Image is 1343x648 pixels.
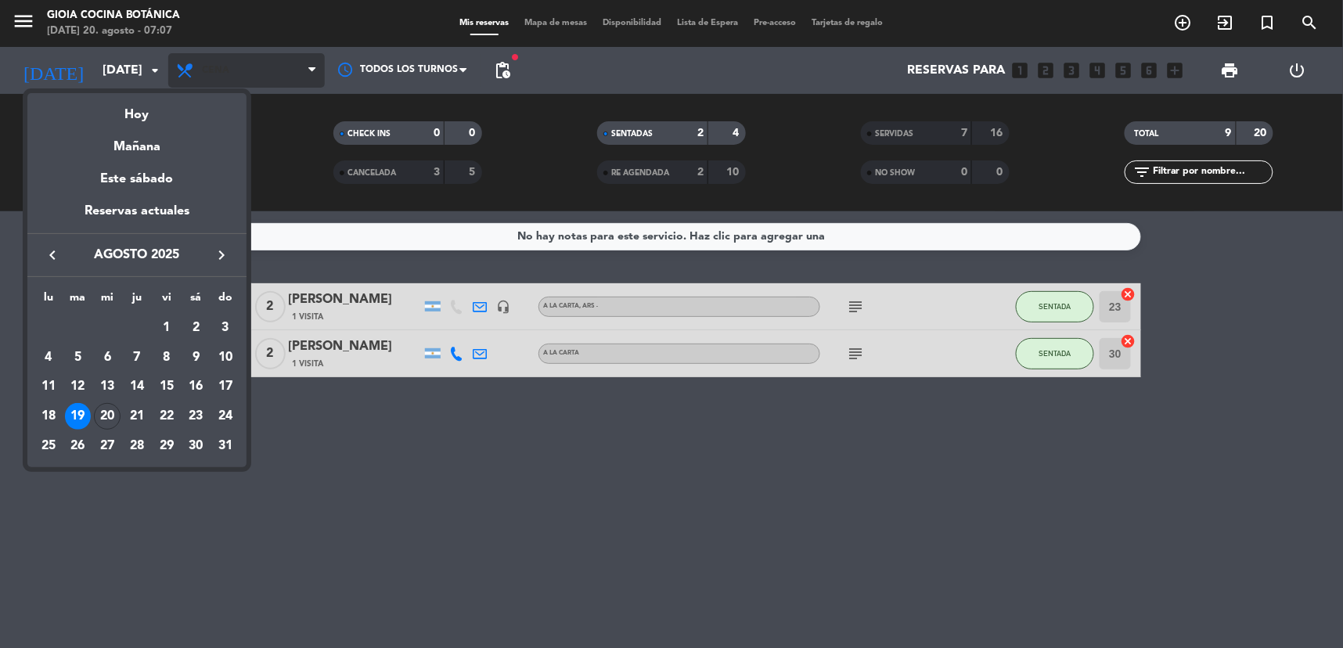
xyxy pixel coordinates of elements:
th: viernes [152,289,182,313]
td: 28 de agosto de 2025 [122,431,152,461]
div: 13 [94,374,121,401]
td: 18 de agosto de 2025 [34,401,63,431]
div: 12 [65,374,92,401]
td: 30 de agosto de 2025 [182,431,211,461]
div: 20 [94,403,121,430]
div: 26 [65,433,92,459]
td: 20 de agosto de 2025 [92,401,122,431]
div: 22 [153,403,180,430]
td: 10 de agosto de 2025 [211,343,240,373]
td: 21 de agosto de 2025 [122,401,152,431]
span: agosto 2025 [67,245,207,265]
td: 26 de agosto de 2025 [63,431,93,461]
div: 27 [94,433,121,459]
th: sábado [182,289,211,313]
div: 29 [153,433,180,459]
div: 8 [153,344,180,371]
td: 13 de agosto de 2025 [92,373,122,402]
div: 19 [65,403,92,430]
td: 24 de agosto de 2025 [211,401,240,431]
button: keyboard_arrow_left [38,245,67,265]
div: 17 [212,374,239,401]
td: 12 de agosto de 2025 [63,373,93,402]
button: keyboard_arrow_right [207,245,236,265]
td: 29 de agosto de 2025 [152,431,182,461]
td: 19 de agosto de 2025 [63,401,93,431]
div: 15 [153,374,180,401]
div: 7 [124,344,150,371]
div: Mañana [27,125,247,157]
td: 6 de agosto de 2025 [92,343,122,373]
div: Reservas actuales [27,201,247,233]
i: keyboard_arrow_left [43,246,62,265]
td: 31 de agosto de 2025 [211,431,240,461]
div: 2 [182,315,209,341]
td: 22 de agosto de 2025 [152,401,182,431]
div: 30 [182,433,209,459]
td: 11 de agosto de 2025 [34,373,63,402]
td: 4 de agosto de 2025 [34,343,63,373]
td: 16 de agosto de 2025 [182,373,211,402]
th: martes [63,289,93,313]
td: 7 de agosto de 2025 [122,343,152,373]
th: lunes [34,289,63,313]
div: Hoy [27,93,247,125]
div: 14 [124,374,150,401]
div: 11 [35,374,62,401]
td: 1 de agosto de 2025 [152,313,182,343]
div: 28 [124,433,150,459]
div: 4 [35,344,62,371]
td: 2 de agosto de 2025 [182,313,211,343]
div: Este sábado [27,157,247,201]
div: 1 [153,315,180,341]
div: 10 [212,344,239,371]
div: 23 [182,403,209,430]
div: 16 [182,374,209,401]
td: 3 de agosto de 2025 [211,313,240,343]
td: 5 de agosto de 2025 [63,343,93,373]
th: domingo [211,289,240,313]
td: 14 de agosto de 2025 [122,373,152,402]
td: 8 de agosto de 2025 [152,343,182,373]
td: 17 de agosto de 2025 [211,373,240,402]
td: AGO. [34,313,152,343]
div: 31 [212,433,239,459]
div: 5 [65,344,92,371]
th: jueves [122,289,152,313]
div: 25 [35,433,62,459]
td: 9 de agosto de 2025 [182,343,211,373]
div: 9 [182,344,209,371]
div: 21 [124,403,150,430]
div: 24 [212,403,239,430]
td: 25 de agosto de 2025 [34,431,63,461]
td: 15 de agosto de 2025 [152,373,182,402]
div: 3 [212,315,239,341]
th: miércoles [92,289,122,313]
div: 18 [35,403,62,430]
div: 6 [94,344,121,371]
td: 27 de agosto de 2025 [92,431,122,461]
td: 23 de agosto de 2025 [182,401,211,431]
i: keyboard_arrow_right [212,246,231,265]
